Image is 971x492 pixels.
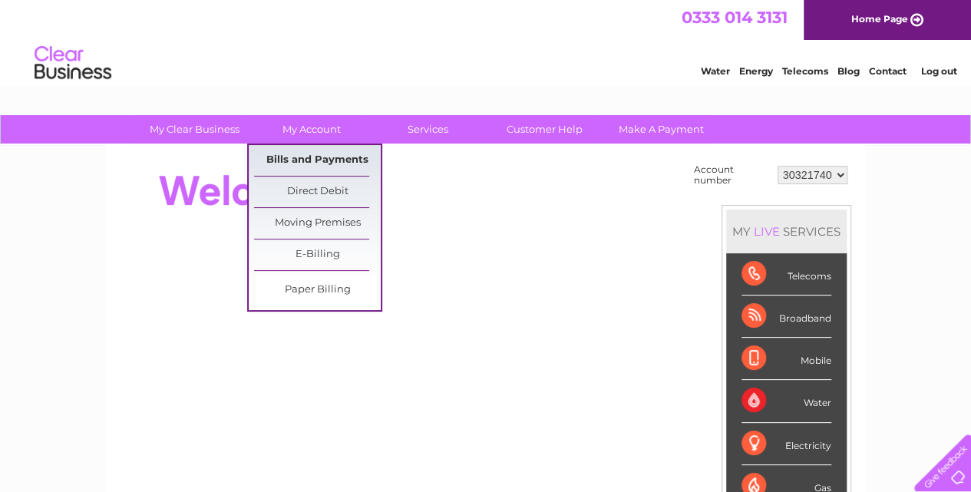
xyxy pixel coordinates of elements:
a: Energy [739,65,773,77]
a: Bills and Payments [254,145,381,176]
a: 0333 014 3131 [682,8,788,27]
img: logo.png [34,40,112,87]
a: Services [365,115,491,144]
div: Clear Business is a trading name of Verastar Limited (registered in [GEOGRAPHIC_DATA] No. 3667643... [124,8,849,74]
div: MY SERVICES [726,210,847,253]
a: My Clear Business [131,115,258,144]
a: Customer Help [481,115,608,144]
a: Contact [869,65,907,77]
a: Moving Premises [254,208,381,239]
a: Telecoms [782,65,828,77]
a: Blog [837,65,860,77]
div: Telecoms [741,253,831,296]
div: Water [741,380,831,422]
a: My Account [248,115,375,144]
td: Account number [690,160,774,190]
a: Log out [920,65,956,77]
a: Make A Payment [598,115,725,144]
a: Direct Debit [254,177,381,207]
a: E-Billing [254,239,381,270]
div: LIVE [751,224,783,239]
div: Electricity [741,423,831,465]
a: Paper Billing [254,275,381,305]
div: Broadband [741,296,831,338]
div: Mobile [741,338,831,380]
a: Water [701,65,730,77]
